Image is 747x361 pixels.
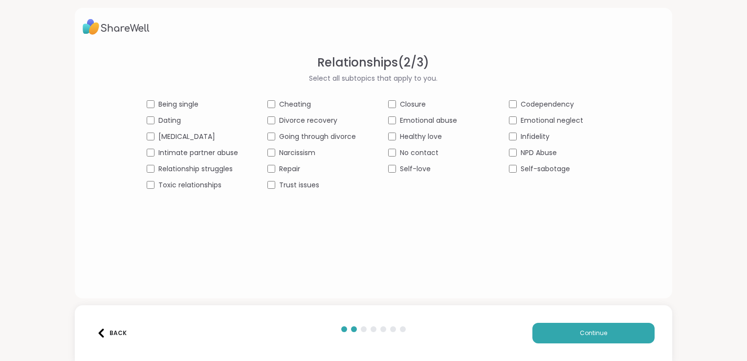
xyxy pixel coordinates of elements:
span: Being single [158,99,198,110]
span: Healthy love [400,132,442,142]
span: Codependency [521,99,574,110]
span: Emotional neglect [521,115,583,126]
span: Emotional abuse [400,115,457,126]
span: Trust issues [279,180,319,190]
button: Continue [532,323,655,343]
span: Relationship struggles [158,164,233,174]
button: Back [92,323,132,343]
span: Toxic relationships [158,180,221,190]
span: No contact [400,148,439,158]
span: NPD Abuse [521,148,557,158]
span: Self-sabotage [521,164,570,174]
span: Select all subtopics that apply to you. [309,73,438,84]
span: [MEDICAL_DATA] [158,132,215,142]
span: Intimate partner abuse [158,148,238,158]
span: Self-love [400,164,431,174]
span: Narcissism [279,148,315,158]
div: Back [97,329,127,338]
span: Going through divorce [279,132,356,142]
span: Cheating [279,99,311,110]
span: Divorce recovery [279,115,337,126]
span: Closure [400,99,426,110]
span: Repair [279,164,300,174]
span: Dating [158,115,181,126]
span: Relationships ( 2 / 3 ) [317,54,429,71]
span: Infidelity [521,132,549,142]
span: Continue [580,329,607,338]
img: ShareWell Logo [83,16,150,38]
